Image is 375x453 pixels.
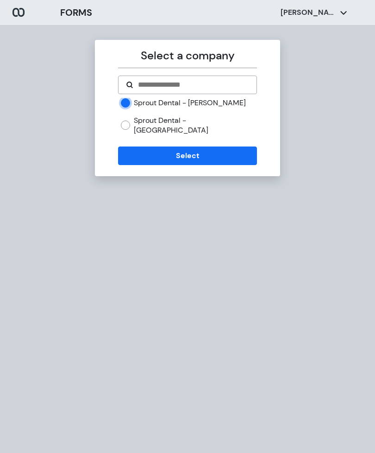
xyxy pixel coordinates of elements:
[134,115,256,135] label: Sprout Dental - [GEOGRAPHIC_DATA]
[60,6,92,19] h3: FORMS
[134,98,246,108] label: Sprout Dental - [PERSON_NAME]
[281,7,336,18] p: [PERSON_NAME]
[137,79,249,90] input: Search
[118,147,256,165] button: Select
[118,47,256,64] p: Select a company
